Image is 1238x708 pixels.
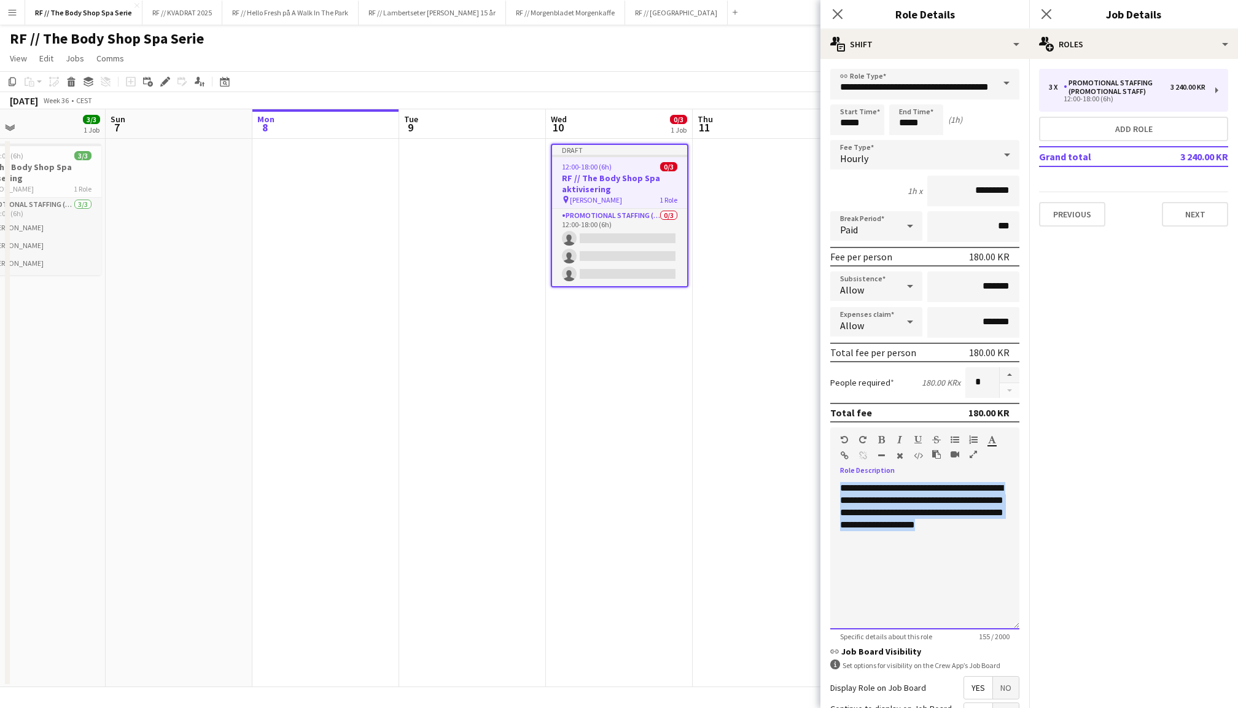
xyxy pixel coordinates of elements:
[840,319,864,332] span: Allow
[1029,6,1238,22] h3: Job Details
[964,677,992,699] span: Yes
[1039,202,1105,227] button: Previous
[1170,83,1205,91] div: 3 240.00 KR
[39,53,53,64] span: Edit
[969,435,978,445] button: Ordered List
[552,173,687,195] h3: RF // The Body Shop Spa aktivisering
[820,29,1029,59] div: Shift
[951,435,959,445] button: Unordered List
[552,209,687,286] app-card-role: Promotional Staffing (Promotional Staff)0/312:00-18:00 (6h)
[922,377,960,388] div: 180.00 KR x
[570,195,622,204] span: [PERSON_NAME]
[830,407,872,419] div: Total fee
[10,29,204,48] h1: RF // The Body Shop Spa Serie
[549,120,567,134] span: 10
[932,435,941,445] button: Strikethrough
[96,53,124,64] span: Comms
[840,451,849,461] button: Insert Link
[820,6,1029,22] h3: Role Details
[840,152,868,165] span: Hourly
[877,451,886,461] button: Horizontal Line
[830,682,926,693] label: Display Role on Job Board
[91,50,129,66] a: Comms
[66,53,84,64] span: Jobs
[968,407,1010,419] div: 180.00 KR
[830,377,894,388] label: People required
[840,224,858,236] span: Paid
[359,1,506,25] button: RF // Lambertseter [PERSON_NAME] 15 år
[895,435,904,445] button: Italic
[74,151,91,160] span: 3/3
[41,96,71,105] span: Week 36
[877,435,886,445] button: Bold
[858,435,867,445] button: Redo
[1039,117,1228,141] button: Add role
[74,184,91,193] span: 1 Role
[111,114,125,125] span: Sun
[551,114,567,125] span: Wed
[257,114,274,125] span: Mon
[969,251,1010,263] div: 180.00 KR
[562,162,612,171] span: 12:00-18:00 (6h)
[987,435,996,445] button: Text Color
[5,50,32,66] a: View
[25,1,142,25] button: RF // The Body Shop Spa Serie
[1000,367,1019,383] button: Increase
[1029,29,1238,59] div: Roles
[660,162,677,171] span: 0/3
[830,659,1019,671] div: Set options for visibility on the Crew App’s Job Board
[895,451,904,461] button: Clear Formatting
[1039,147,1151,166] td: Grand total
[948,114,962,125] div: (1h)
[660,195,677,204] span: 1 Role
[670,115,687,124] span: 0/3
[698,114,713,125] span: Thu
[10,95,38,107] div: [DATE]
[908,185,922,196] div: 1h x
[552,145,687,155] div: Draft
[34,50,58,66] a: Edit
[951,449,959,459] button: Insert video
[696,120,713,134] span: 11
[222,1,359,25] button: RF // Hello Fresh på A Walk In The Park
[914,451,922,461] button: HTML Code
[551,144,688,287] app-job-card: Draft12:00-18:00 (6h)0/3RF // The Body Shop Spa aktivisering [PERSON_NAME]1 RolePromotional Staff...
[840,435,849,445] button: Undo
[830,251,892,263] div: Fee per person
[142,1,222,25] button: RF // KVADRAT 2025
[671,125,687,134] div: 1 Job
[1049,96,1205,102] div: 12:00-18:00 (6h)
[83,115,100,124] span: 3/3
[255,120,274,134] span: 8
[1151,147,1228,166] td: 3 240.00 KR
[506,1,625,25] button: RF // Morgenbladet Morgenkaffe
[914,435,922,445] button: Underline
[402,120,418,134] span: 9
[1049,83,1064,91] div: 3 x
[10,53,27,64] span: View
[969,346,1010,359] div: 180.00 KR
[830,646,1019,657] h3: Job Board Visibility
[404,114,418,125] span: Tue
[840,284,864,296] span: Allow
[109,120,125,134] span: 7
[932,449,941,459] button: Paste as plain text
[1162,202,1228,227] button: Next
[76,96,92,105] div: CEST
[969,632,1019,641] span: 155 / 2000
[625,1,728,25] button: RF // [GEOGRAPHIC_DATA]
[993,677,1019,699] span: No
[61,50,89,66] a: Jobs
[830,632,942,641] span: Specific details about this role
[1064,79,1170,96] div: Promotional Staffing (Promotional Staff)
[84,125,99,134] div: 1 Job
[830,346,916,359] div: Total fee per person
[969,449,978,459] button: Fullscreen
